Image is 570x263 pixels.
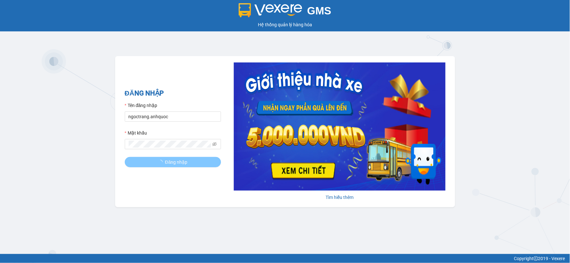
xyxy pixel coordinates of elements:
div: Copyright 2019 - Vexere [5,255,565,262]
span: Đăng nhập [165,159,188,166]
div: Tìm hiểu thêm [234,194,446,201]
label: Mật khẩu [125,129,147,136]
input: Tên đăng nhập [125,111,221,122]
span: copyright [534,256,538,261]
span: loading [158,160,165,164]
div: Hệ thống quản lý hàng hóa [2,21,568,28]
span: eye-invisible [212,142,217,146]
img: banner-0 [234,62,446,191]
label: Tên đăng nhập [125,102,157,109]
button: Đăng nhập [125,157,221,167]
a: GMS [239,10,331,15]
input: Mật khẩu [129,141,211,148]
span: GMS [307,5,331,17]
h2: ĐĂNG NHẬP [125,88,221,99]
img: logo 2 [239,3,302,17]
